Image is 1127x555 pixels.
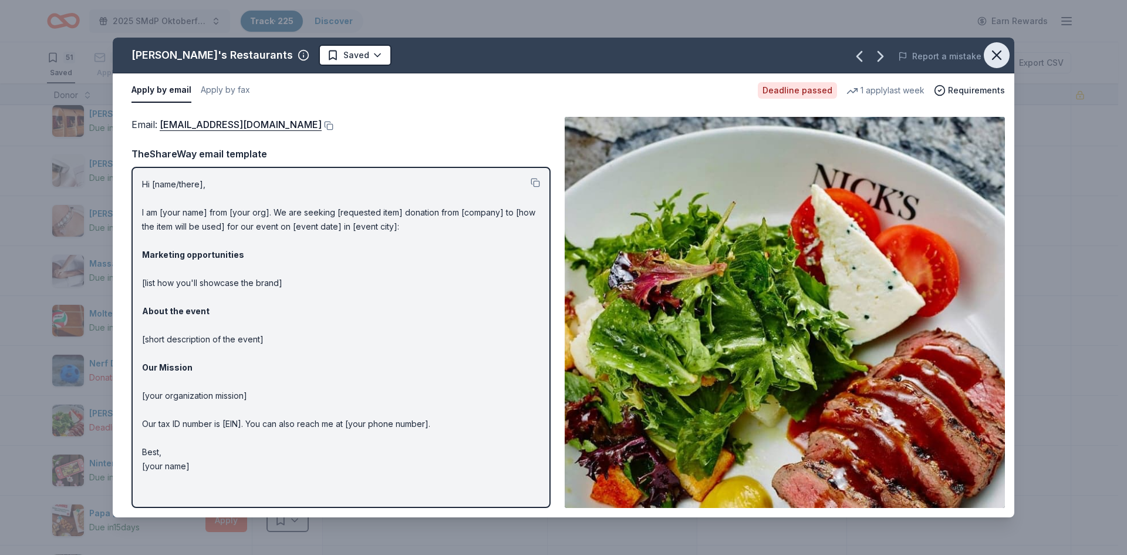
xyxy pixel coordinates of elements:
[131,119,322,130] span: Email :
[131,78,191,103] button: Apply by email
[142,362,193,372] strong: Our Mission
[343,48,369,62] span: Saved
[898,49,981,63] button: Report a mistake
[160,117,322,132] a: [EMAIL_ADDRESS][DOMAIN_NAME]
[131,46,293,65] div: [PERSON_NAME]'s Restaurants
[846,83,924,97] div: 1 apply last week
[319,45,392,66] button: Saved
[142,250,244,260] strong: Marketing opportunities
[934,83,1005,97] button: Requirements
[131,146,551,162] div: TheShareWay email template
[758,82,837,99] div: Deadline passed
[201,78,250,103] button: Apply by fax
[142,177,540,473] p: Hi [name/there], I am [your name] from [your org]. We are seeking [requested item] donation from ...
[565,117,1005,508] img: Image for Nick's Restaurants
[948,83,1005,97] span: Requirements
[142,306,210,316] strong: About the event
